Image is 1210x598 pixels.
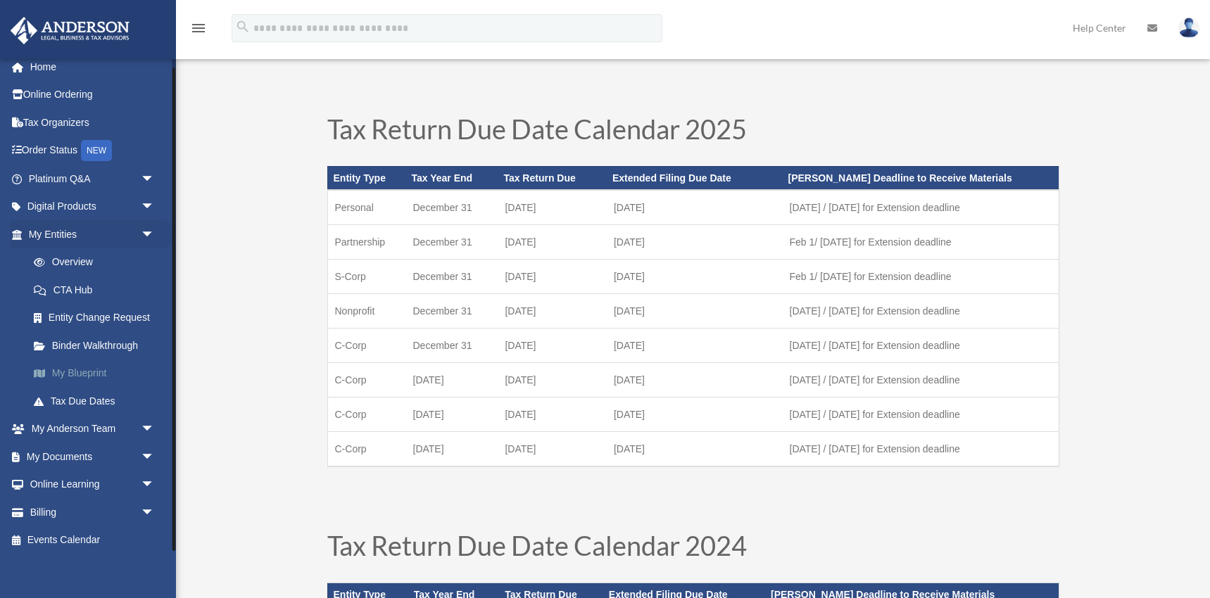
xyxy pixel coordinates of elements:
td: [DATE] [498,190,607,225]
th: Entity Type [327,166,406,190]
img: Anderson Advisors Platinum Portal [6,17,134,44]
td: S-Corp [327,260,406,294]
a: Binder Walkthrough [20,331,176,360]
a: My Anderson Teamarrow_drop_down [10,415,176,443]
a: CTA Hub [20,276,176,304]
td: Nonprofit [327,294,406,329]
td: [DATE] / [DATE] for Extension deadline [783,397,1059,432]
a: My Entitiesarrow_drop_down [10,220,176,248]
a: Billingarrow_drop_down [10,498,176,526]
td: December 31 [406,294,498,329]
td: [DATE] [607,190,783,225]
a: Online Learningarrow_drop_down [10,471,176,499]
td: [DATE] [607,363,783,397]
td: [DATE] [607,260,783,294]
td: [DATE] [406,397,498,432]
th: Tax Year End [406,166,498,190]
a: Order StatusNEW [10,136,176,165]
td: December 31 [406,190,498,225]
a: My Blueprint [20,360,176,388]
td: C-Corp [327,329,406,363]
td: [DATE] [607,294,783,329]
td: [DATE] [607,397,783,432]
td: Feb 1/ [DATE] for Extension deadline [783,225,1059,260]
td: December 31 [406,225,498,260]
i: search [235,19,251,34]
a: Home [10,53,176,81]
span: arrow_drop_down [141,443,169,471]
span: arrow_drop_down [141,415,169,444]
td: December 31 [406,329,498,363]
th: Tax Return Due [498,166,607,190]
h1: Tax Return Due Date Calendar 2024 [327,532,1059,566]
td: Partnership [327,225,406,260]
span: arrow_drop_down [141,193,169,222]
td: C-Corp [327,397,406,432]
td: C-Corp [327,432,406,467]
td: [DATE] [498,363,607,397]
a: menu [190,25,207,37]
td: [DATE] / [DATE] for Extension deadline [783,190,1059,225]
span: arrow_drop_down [141,165,169,193]
td: [DATE] [498,329,607,363]
a: My Documentsarrow_drop_down [10,443,176,471]
td: [DATE] [498,225,607,260]
td: [DATE] [498,294,607,329]
td: [DATE] / [DATE] for Extension deadline [783,432,1059,467]
td: [DATE] [406,432,498,467]
td: C-Corp [327,363,406,397]
i: menu [190,20,207,37]
td: [DATE] [607,225,783,260]
a: Tax Organizers [10,108,176,136]
td: December 31 [406,260,498,294]
h1: Tax Return Due Date Calendar 2025 [327,115,1059,149]
td: [DATE] [607,329,783,363]
span: arrow_drop_down [141,220,169,249]
div: NEW [81,140,112,161]
td: Feb 1/ [DATE] for Extension deadline [783,260,1059,294]
td: [DATE] [406,363,498,397]
th: Extended Filing Due Date [607,166,783,190]
td: [DATE] [498,432,607,467]
td: [DATE] [498,260,607,294]
a: Entity Change Request [20,304,176,332]
td: Personal [327,190,406,225]
th: [PERSON_NAME] Deadline to Receive Materials [783,166,1059,190]
td: [DATE] / [DATE] for Extension deadline [783,363,1059,397]
td: [DATE] [498,397,607,432]
a: Tax Due Dates [20,387,169,415]
a: Overview [20,248,176,276]
span: arrow_drop_down [141,498,169,527]
a: Events Calendar [10,526,176,554]
span: arrow_drop_down [141,471,169,500]
td: [DATE] / [DATE] for Extension deadline [783,329,1059,363]
a: Digital Productsarrow_drop_down [10,193,176,221]
td: [DATE] [607,432,783,467]
a: Platinum Q&Aarrow_drop_down [10,165,176,193]
a: Online Ordering [10,81,176,109]
td: [DATE] / [DATE] for Extension deadline [783,294,1059,329]
img: User Pic [1178,18,1199,38]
